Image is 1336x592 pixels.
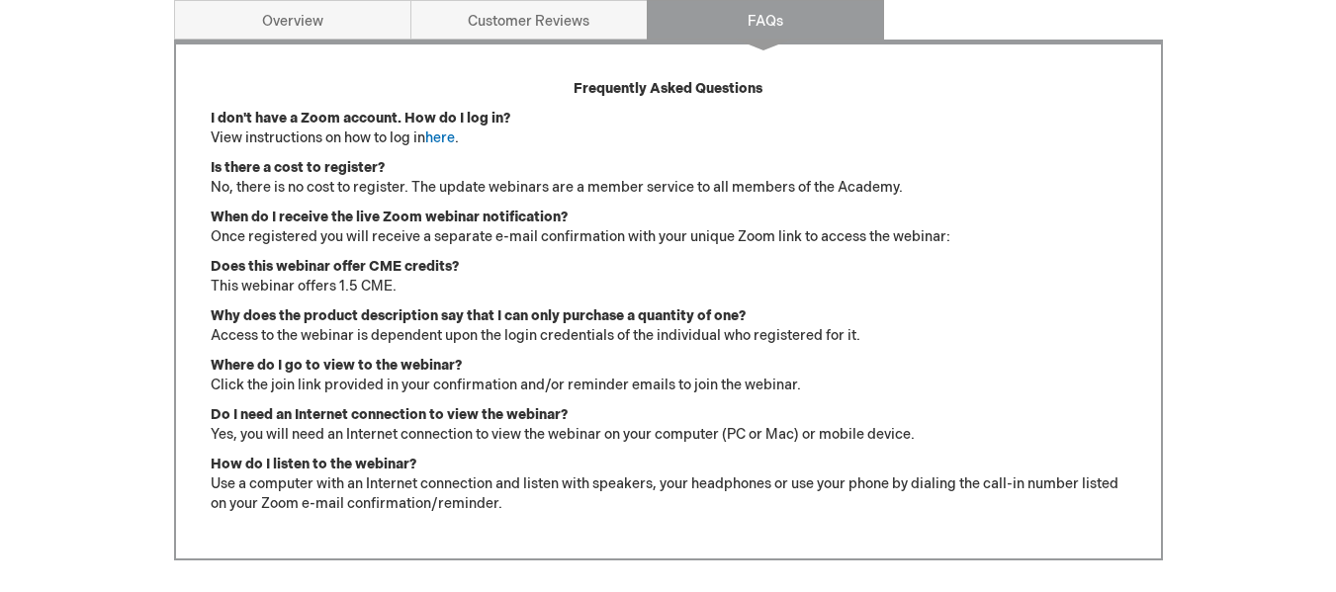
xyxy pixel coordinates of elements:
a: here [425,129,455,146]
p: View instructions on how to log in . [211,109,1126,148]
strong: Frequently Asked Questions [574,80,762,97]
p: Click the join link provided in your confirmation and/or reminder emails to join the webinar. [211,356,1126,395]
strong: How do I listen to the webinar? [211,456,416,472]
p: Use a computer with an Internet connection and listen with speakers, your headphones or use your ... [211,455,1126,514]
p: Yes, you will need an Internet connection to view the webinar on your computer (PC or Mac) or mob... [211,405,1126,445]
strong: When do I receive the live Zoom webinar notification? [211,209,568,225]
strong: Does this webinar offer CME credits? [211,258,459,275]
p: Access to the webinar is dependent upon the login credentials of the individual who registered fo... [211,306,1126,346]
p: Once registered you will receive a separate e-mail confirmation with your unique Zoom link to acc... [211,208,1126,247]
p: No, there is no cost to register. The update webinars are a member service to all members of the ... [211,158,1126,198]
strong: Why does the product description say that I can only purchase a quantity of one? [211,307,746,324]
strong: Where do I go to view to the webinar? [211,357,462,374]
strong: Is there a cost to register? [211,159,385,176]
strong: Do I need an Internet connection to view the webinar? [211,406,568,423]
strong: I don't have a Zoom account. How do I log in? [211,110,510,127]
p: This webinar offers 1.5 CME. [211,257,1126,296]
